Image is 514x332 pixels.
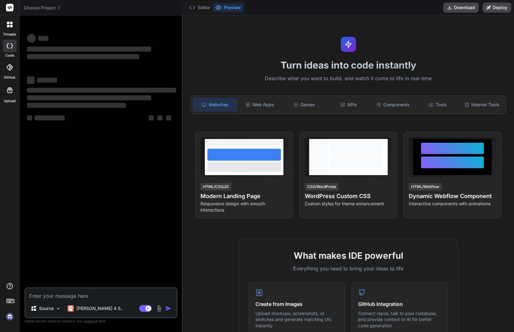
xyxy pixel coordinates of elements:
h4: Dynamic Webflow Component [409,192,496,201]
label: code [5,53,14,58]
span: ‌ [27,34,36,43]
p: Describe what you want to build, and watch it come to life in real-time [186,75,510,83]
label: threads [3,32,16,37]
span: ‌ [157,115,162,120]
div: CSS/WordPress [305,183,338,191]
p: Interactive components with animations [409,201,496,207]
span: ‌ [37,78,57,83]
img: signin [4,311,15,322]
span: ‌ [38,36,48,41]
span: ‌ [27,115,32,120]
button: Download [443,3,479,13]
span: ‌ [166,115,171,120]
h4: Create from Images [255,300,339,308]
label: GitHub [4,75,15,80]
p: Everything you need to bring your ideas to life [249,265,448,272]
div: Tools [416,98,459,111]
div: APIs [327,98,370,111]
span: Choose Project [24,5,61,11]
div: Internal Tools [461,98,504,111]
span: privacy [84,319,96,323]
div: Web Apps [238,98,282,111]
img: Claude 4 Sonnet [68,305,74,312]
span: ‌ [27,47,151,52]
span: ‌ [149,115,154,120]
p: Connect repos, talk to your codebase, and provide context to AI for better code generation [358,310,441,329]
span: ‌ [27,76,35,84]
div: HTML/CSS/JS [200,183,231,191]
p: Source [39,305,54,312]
p: Upload mockups, screenshots, or sketches and generate matching UIs instantly [255,310,339,329]
div: Games [282,98,326,111]
span: ‌ [27,88,176,93]
h1: Turn ideas into code instantly [186,59,510,71]
button: Preview [213,3,243,12]
p: Responsive design with smooth interactions [200,201,288,213]
div: Components [371,98,415,111]
div: Websites [193,98,237,111]
div: HTML/Webflow [409,183,442,191]
button: Editor [187,3,213,12]
h4: WordPress Custom CSS [305,192,392,201]
span: ‌ [27,54,139,59]
h4: GitHub Integration [358,300,441,308]
label: Upload [4,98,16,104]
h4: Modern Landing Page [200,192,288,201]
img: attachment [156,305,163,312]
button: Deploy [483,3,511,13]
span: ‌ [35,115,65,120]
span: ‌ [27,95,151,100]
p: [PERSON_NAME] 4 S.. [76,305,123,312]
img: icon [165,305,172,312]
span: ‌ [27,103,126,108]
p: Custom styles for theme enhancement [305,201,392,207]
p: Always double-check its answers. Your in Bind [25,318,178,324]
h2: What makes IDE powerful [249,249,448,262]
img: Pick Models [56,306,61,311]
